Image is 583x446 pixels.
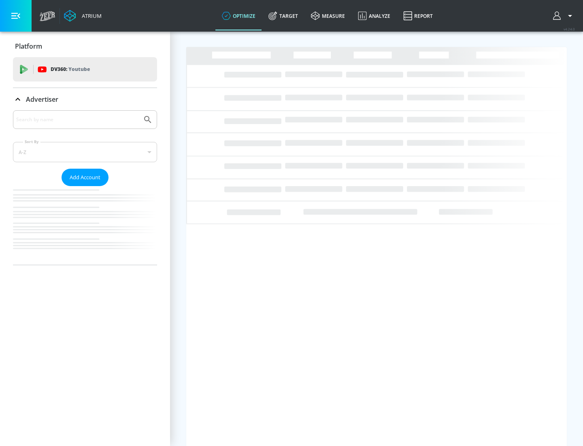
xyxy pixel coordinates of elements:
[68,65,90,73] p: Youtube
[26,95,58,104] p: Advertiser
[62,169,109,186] button: Add Account
[23,139,40,144] label: Sort By
[13,35,157,58] div: Platform
[304,1,351,30] a: measure
[16,114,139,125] input: Search by name
[51,65,90,74] p: DV360:
[262,1,304,30] a: Target
[13,110,157,265] div: Advertiser
[64,10,102,22] a: Atrium
[79,12,102,19] div: Atrium
[13,57,157,81] div: DV360: Youtube
[15,42,42,51] p: Platform
[215,1,262,30] a: optimize
[13,88,157,111] div: Advertiser
[564,27,575,31] span: v 4.24.0
[397,1,439,30] a: Report
[351,1,397,30] a: Analyze
[13,186,157,265] nav: list of Advertiser
[13,142,157,162] div: A-Z
[70,173,100,182] span: Add Account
